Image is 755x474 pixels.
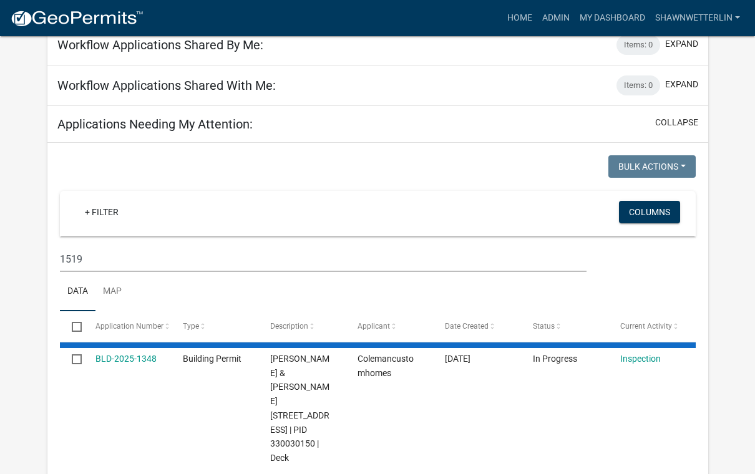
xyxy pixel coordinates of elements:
[533,322,555,331] span: Status
[520,311,608,341] datatable-header-cell: Status
[95,322,163,331] span: Application Number
[57,78,276,93] h5: Workflow Applications Shared With Me:
[270,354,329,463] span: DAVID & SUSAN BENZSCHAWEL 613 ROYAL CT, Winona County | PID 330030150 | Deck
[57,117,253,132] h5: Applications Needing My Attention:
[433,311,520,341] datatable-header-cell: Date Created
[665,78,698,91] button: expand
[655,116,698,129] button: collapse
[183,322,199,331] span: Type
[620,354,661,364] a: Inspection
[650,6,745,30] a: ShawnWetterlin
[57,37,263,52] h5: Workflow Applications Shared By Me:
[619,201,680,223] button: Columns
[270,322,308,331] span: Description
[60,246,587,272] input: Search for applications
[358,322,390,331] span: Applicant
[445,354,470,364] span: 10/03/2025
[171,311,258,341] datatable-header-cell: Type
[346,311,433,341] datatable-header-cell: Applicant
[608,311,695,341] datatable-header-cell: Current Activity
[60,272,95,312] a: Data
[183,354,241,364] span: Building Permit
[608,155,696,178] button: Bulk Actions
[533,354,577,364] span: In Progress
[445,322,489,331] span: Date Created
[616,75,660,95] div: Items: 0
[60,311,84,341] datatable-header-cell: Select
[575,6,650,30] a: My Dashboard
[665,37,698,51] button: expand
[75,201,129,223] a: + Filter
[258,311,346,341] datatable-header-cell: Description
[84,311,171,341] datatable-header-cell: Application Number
[537,6,575,30] a: Admin
[502,6,537,30] a: Home
[95,354,157,364] a: BLD-2025-1348
[95,272,129,312] a: Map
[616,35,660,55] div: Items: 0
[620,322,672,331] span: Current Activity
[358,354,414,378] span: Colemancustomhomes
